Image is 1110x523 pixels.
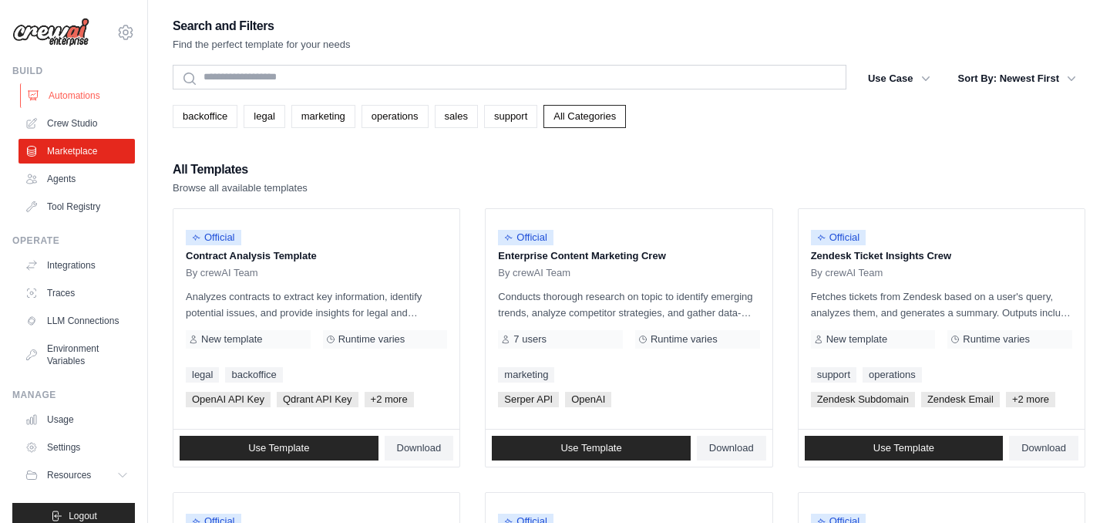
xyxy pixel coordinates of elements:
span: Runtime varies [651,333,718,346]
h2: Search and Filters [173,15,351,37]
span: Logout [69,510,97,522]
span: By crewAI Team [498,267,570,279]
a: Agents [18,167,135,191]
a: Automations [20,83,136,108]
a: Marketplace [18,139,135,164]
a: sales [435,105,478,128]
span: +2 more [365,392,414,407]
a: support [811,367,856,383]
span: +2 more [1006,392,1055,407]
a: LLM Connections [18,309,135,333]
a: Use Template [805,436,1004,461]
div: Build [12,65,135,77]
span: Download [709,442,754,454]
p: Fetches tickets from Zendesk based on a user's query, analyzes them, and generates a summary. Out... [811,288,1072,321]
button: Resources [18,463,135,488]
button: Use Case [859,65,940,93]
a: Download [1009,436,1078,461]
a: legal [244,105,284,128]
button: Sort By: Newest First [949,65,1085,93]
p: Find the perfect template for your needs [173,37,351,52]
p: Zendesk Ticket Insights Crew [811,248,1072,264]
span: Use Template [560,442,621,454]
span: Zendesk Subdomain [811,392,915,407]
a: Crew Studio [18,111,135,136]
span: 7 users [513,333,547,346]
span: Download [1021,442,1066,454]
a: All Categories [543,105,626,128]
h2: All Templates [173,159,308,181]
a: Usage [18,407,135,432]
a: marketing [498,367,554,383]
span: OpenAI [565,392,611,407]
span: Resources [47,469,91,481]
p: Conducts thorough research on topic to identify emerging trends, analyze competitor strategies, a... [498,288,759,321]
span: Official [811,230,866,245]
span: Zendesk Email [921,392,1000,407]
span: Qdrant API Key [277,392,358,407]
a: operations [863,367,922,383]
a: Environment Variables [18,336,135,373]
p: Browse all available templates [173,181,308,196]
span: Use Template [873,442,934,454]
a: operations [362,105,429,128]
a: Download [697,436,766,461]
img: Logo [12,18,89,47]
a: Use Template [180,436,378,461]
span: Download [397,442,442,454]
a: legal [186,367,219,383]
div: Manage [12,389,135,401]
span: Official [498,230,553,245]
span: New template [826,333,887,346]
a: Download [385,436,454,461]
a: Use Template [492,436,691,461]
span: New template [201,333,262,346]
span: Serper API [498,392,559,407]
p: Enterprise Content Marketing Crew [498,248,759,264]
a: Settings [18,435,135,460]
span: Runtime varies [963,333,1030,346]
span: Official [186,230,241,245]
span: By crewAI Team [186,267,258,279]
span: By crewAI Team [811,267,883,279]
div: Operate [12,235,135,247]
a: Tool Registry [18,194,135,219]
a: Traces [18,281,135,305]
a: backoffice [173,105,237,128]
a: Integrations [18,253,135,278]
p: Analyzes contracts to extract key information, identify potential issues, and provide insights fo... [186,288,447,321]
a: marketing [291,105,355,128]
span: Use Template [248,442,309,454]
a: backoffice [225,367,282,383]
span: Runtime varies [338,333,405,346]
p: Contract Analysis Template [186,248,447,264]
span: OpenAI API Key [186,392,271,407]
a: support [484,105,537,128]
